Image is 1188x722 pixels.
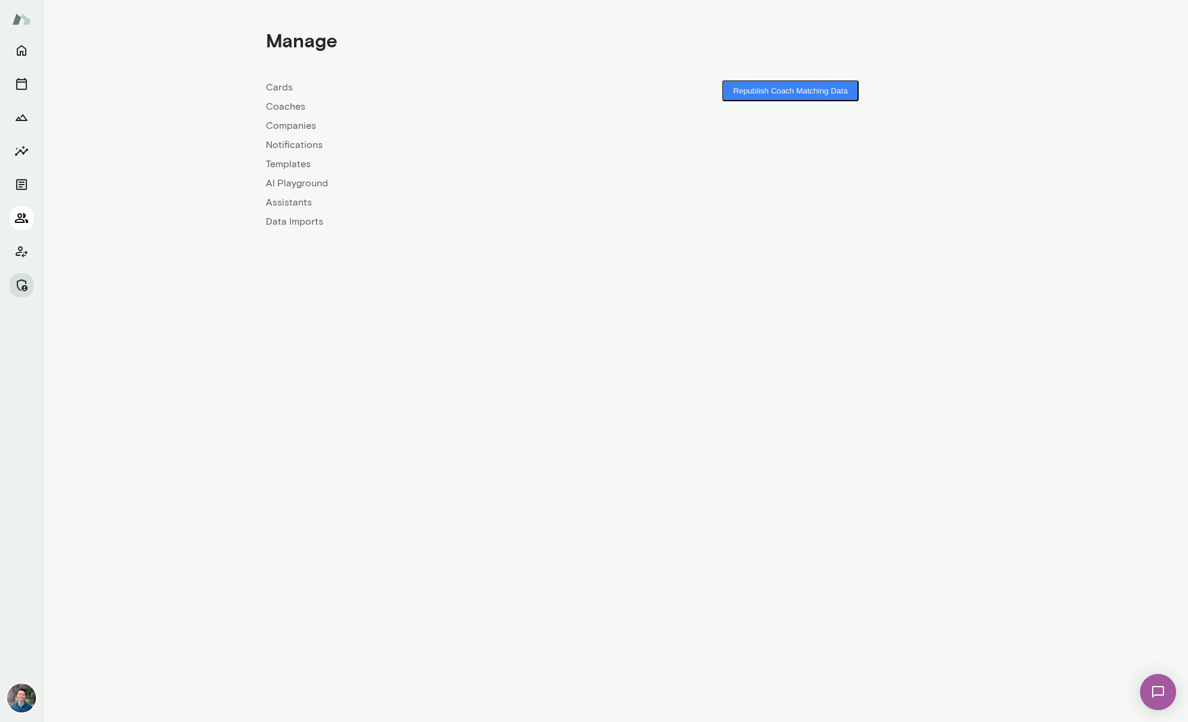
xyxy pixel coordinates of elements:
button: Documents [10,173,34,197]
a: Assistants [266,195,616,210]
a: Cards [266,80,616,95]
h4: Manage [266,29,337,52]
button: Insights [10,139,34,163]
button: Republish Coach Matching Data [722,80,858,101]
button: Client app [10,240,34,264]
a: Data Imports [266,215,616,229]
a: Templates [266,157,616,171]
a: Companies [266,119,616,133]
a: Notifications [266,138,616,152]
button: Growth Plan [10,105,34,129]
a: Coaches [266,99,616,114]
button: Manage [10,273,34,297]
img: Mento [12,8,31,31]
button: Sessions [10,72,34,96]
button: Members [10,206,34,230]
button: Home [10,38,34,62]
img: Alex Yu [7,684,36,712]
a: AI Playground [266,176,616,191]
